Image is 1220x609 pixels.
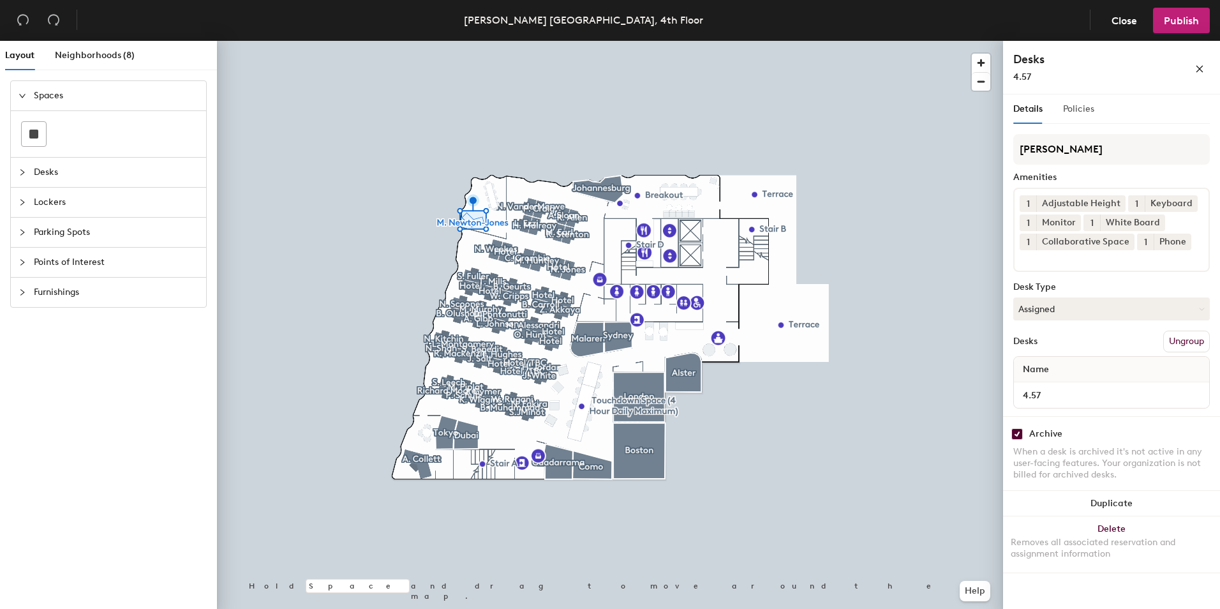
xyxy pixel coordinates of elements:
span: Close [1112,15,1137,27]
span: 4.57 [1013,71,1031,82]
span: Furnishings [34,278,198,307]
span: undo [17,13,29,26]
span: 1 [1027,236,1030,249]
span: collapsed [19,289,26,296]
span: expanded [19,92,26,100]
button: Help [960,581,990,601]
span: Desks [34,158,198,187]
button: 1 [1128,195,1145,212]
div: When a desk is archived it's not active in any user-facing features. Your organization is not bil... [1013,446,1210,481]
span: Policies [1063,103,1094,114]
button: 1 [1137,234,1154,250]
span: Layout [5,50,34,61]
button: Assigned [1013,297,1210,320]
span: close [1195,64,1204,73]
button: Publish [1153,8,1210,33]
span: 1 [1144,236,1147,249]
span: Publish [1164,15,1199,27]
div: Desks [1013,336,1038,347]
div: Collaborative Space [1036,234,1134,250]
button: Close [1101,8,1148,33]
span: Details [1013,103,1043,114]
div: Phone [1154,234,1191,250]
button: Redo (⌘ + ⇧ + Z) [41,8,66,33]
span: Spaces [34,81,198,110]
span: collapsed [19,199,26,206]
button: Duplicate [1003,491,1220,516]
span: 1 [1135,197,1138,211]
div: Archive [1029,429,1062,439]
span: 1 [1090,216,1094,230]
div: Amenities [1013,172,1210,183]
div: White Board [1100,214,1165,231]
button: 1 [1020,234,1036,250]
div: Desk Type [1013,282,1210,292]
div: Adjustable Height [1036,195,1126,212]
span: 1 [1027,197,1030,211]
button: 1 [1020,195,1036,212]
span: Neighborhoods (8) [55,50,135,61]
button: 1 [1020,214,1036,231]
button: Undo (⌘ + Z) [10,8,36,33]
button: Ungroup [1163,331,1210,352]
span: collapsed [19,229,26,236]
button: DeleteRemoves all associated reservation and assignment information [1003,516,1220,573]
span: 1 [1027,216,1030,230]
div: Monitor [1036,214,1081,231]
button: 1 [1083,214,1100,231]
span: collapsed [19,259,26,266]
span: Lockers [34,188,198,217]
div: [PERSON_NAME] [GEOGRAPHIC_DATA], 4th Floor [464,12,703,28]
span: Name [1016,358,1055,381]
input: Unnamed desk [1016,386,1207,404]
span: collapsed [19,169,26,176]
h4: Desks [1013,51,1154,68]
div: Keyboard [1145,195,1198,212]
div: Removes all associated reservation and assignment information [1011,537,1212,560]
span: Points of Interest [34,248,198,277]
span: Parking Spots [34,218,198,247]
